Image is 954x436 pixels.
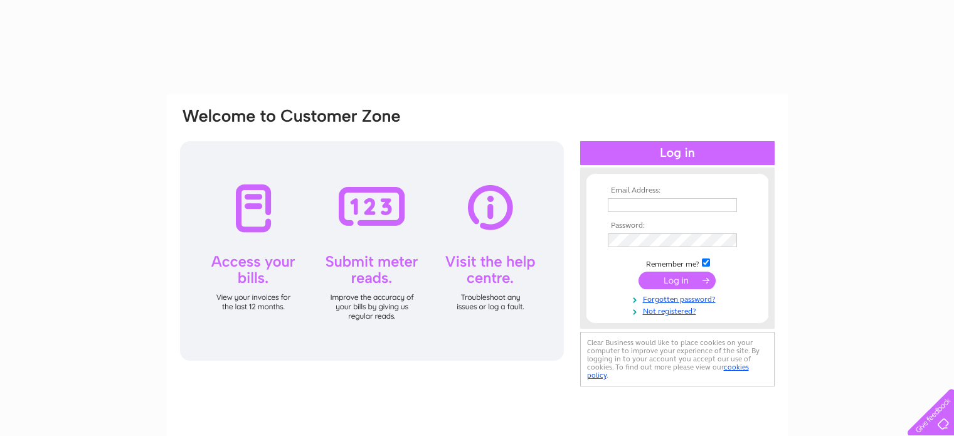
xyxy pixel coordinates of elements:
th: Email Address: [605,186,750,195]
td: Remember me? [605,257,750,269]
a: Forgotten password? [608,292,750,304]
input: Submit [639,272,716,289]
div: Clear Business would like to place cookies on your computer to improve your experience of the sit... [580,332,775,386]
a: Not registered? [608,304,750,316]
th: Password: [605,221,750,230]
a: cookies policy [587,363,749,380]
